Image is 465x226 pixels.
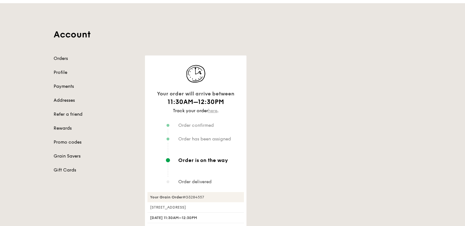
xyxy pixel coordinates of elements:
h1: 11:30AM–12:30PM [147,98,244,107]
a: here [208,108,217,113]
div: Your order will arrive between [147,90,244,98]
a: Addresses [54,97,137,104]
div: #G3284557 [147,192,244,202]
div: [DATE] 11:30AM–12:30PM [147,212,244,223]
span: Order delivered [178,179,212,184]
a: Refer a friend [54,111,137,118]
div: Track your order . [147,108,244,114]
span: Order has been assigned [178,136,231,142]
span: Order confirmed [178,123,214,128]
a: Payments [54,83,137,90]
a: Rewards [54,125,137,132]
span: Order is on the way [178,158,228,163]
a: Orders [54,55,137,62]
div: [STREET_ADDRESS] [147,205,244,210]
a: Gift Cards [54,167,137,173]
strong: Your Grain Order [150,195,183,199]
img: icon-track-normal@2x.d40d1303.png [180,63,212,85]
a: Promo codes [54,139,137,145]
a: Grain Savers [54,153,137,159]
h1: Account [54,29,411,40]
a: Profile [54,69,137,76]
